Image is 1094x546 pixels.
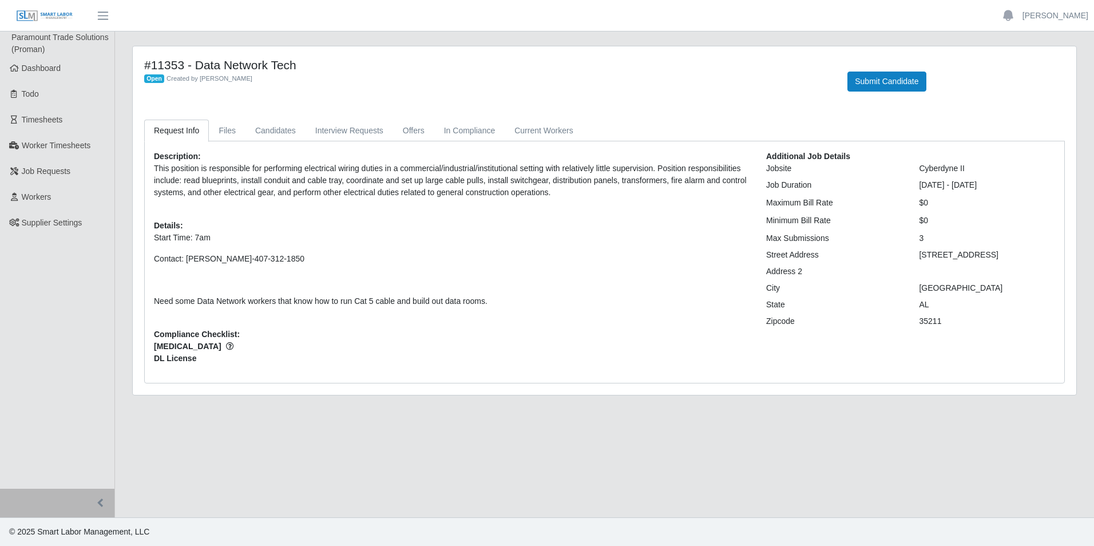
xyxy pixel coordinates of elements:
span: Job Requests [22,167,71,176]
div: Max Submissions [758,232,911,244]
a: Candidates [245,120,306,142]
span: Workers [22,192,51,201]
b: Details: [154,221,183,230]
p: Start Time: 7am [154,232,749,244]
span: © 2025 Smart Labor Management, LLC [9,527,149,536]
div: Address 2 [758,266,911,278]
div: $0 [910,215,1064,227]
span: [MEDICAL_DATA] [154,341,749,353]
b: Description: [154,152,201,161]
p: Need some Data Network workers that know how to run Cat 5 cable and build out data rooms. [154,295,749,307]
a: Request Info [144,120,209,142]
span: Paramount Trade Solutions (Proman) [11,33,109,54]
span: DL License [154,353,749,365]
div: 3 [910,232,1064,244]
h4: #11353 - Data Network Tech [144,58,830,72]
div: AL [910,299,1064,311]
div: Job Duration [758,179,911,191]
span: Supplier Settings [22,218,82,227]
div: Cyberdyne II [910,163,1064,175]
div: Minimum Bill Rate [758,215,911,227]
button: Submit Candidate [847,72,926,92]
a: In Compliance [434,120,505,142]
p: Contact: [PERSON_NAME]-407-312-1850 [154,253,749,265]
span: Created by [PERSON_NAME] [167,75,252,82]
div: Maximum Bill Rate [758,197,911,209]
div: Zipcode [758,315,911,327]
a: [PERSON_NAME] [1022,10,1088,22]
b: Additional Job Details [766,152,850,161]
div: 35211 [910,315,1064,327]
span: Timesheets [22,115,63,124]
span: Todo [22,89,39,98]
span: Open [144,74,164,84]
div: [DATE] - [DATE] [910,179,1064,191]
div: State [758,299,911,311]
p: This position is responsible for performing electrical wiring duties in a commercial/industrial/i... [154,163,749,199]
div: City [758,282,911,294]
img: SLM Logo [16,10,73,22]
a: Current Workers [505,120,582,142]
b: Compliance Checklist: [154,330,240,339]
div: [GEOGRAPHIC_DATA] [910,282,1064,294]
div: Street Address [758,249,911,261]
span: Dashboard [22,64,61,73]
a: Offers [393,120,434,142]
a: Interview Requests [306,120,393,142]
div: [STREET_ADDRESS] [910,249,1064,261]
span: Worker Timesheets [22,141,90,150]
div: $0 [910,197,1064,209]
div: Jobsite [758,163,911,175]
a: Files [209,120,245,142]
